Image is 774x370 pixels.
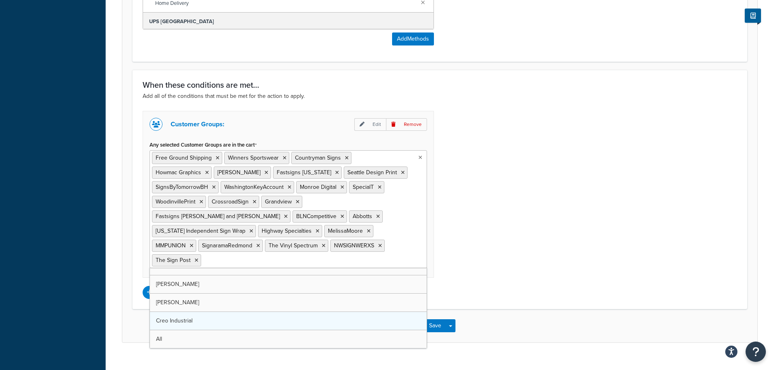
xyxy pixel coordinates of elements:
span: MelissaMoore [328,227,363,235]
span: Grandview [265,197,292,206]
label: Any selected Customer Groups are in the cart [150,142,257,148]
a: [PERSON_NAME] [150,275,427,293]
span: Seattle Design Print [347,168,397,177]
span: Free Ground Shipping [156,154,212,162]
span: WashingtonKeyAccount [224,183,284,191]
span: MMPUNION [156,241,186,250]
p: Edit [354,118,386,131]
button: AddMethods [392,32,434,45]
p: Customer Groups: [171,119,224,130]
span: The Vinyl Spectrum [269,241,318,250]
span: SignsByTomorrowBH [156,183,208,191]
span: WoodinvillePrint [156,197,195,206]
span: [US_STATE] Independent Sign Wrap [156,227,245,235]
span: The Sign Post [156,256,191,264]
span: Fastsigns [US_STATE] [277,168,331,177]
p: Add all of the conditions that must be met for the action to apply. [143,92,737,101]
span: SpecialT [353,183,374,191]
span: Winners Sportswear [228,154,279,162]
span: CrossroadSign [212,197,249,206]
p: Remove [386,118,427,131]
a: [PERSON_NAME] [150,294,427,312]
span: [PERSON_NAME] [217,168,260,177]
button: Save [424,319,446,332]
span: Highway Specialties [262,227,312,235]
span: SignaramaRedmond [202,241,252,250]
span: [PERSON_NAME] [156,298,199,307]
button: Show Help Docs [745,9,761,23]
span: Fastsigns [PERSON_NAME] and [PERSON_NAME] [156,212,280,221]
a: Creo Industrial [150,312,427,330]
div: UPS [GEOGRAPHIC_DATA] [143,13,434,31]
h3: When these conditions are met... [143,80,737,89]
span: Abbotts [353,212,372,221]
span: [PERSON_NAME] [156,280,199,288]
span: BLNCompetitive [296,212,336,221]
button: Open Resource Center [746,342,766,362]
span: Creo Industrial [156,316,193,325]
span: Countryman Signs [295,154,341,162]
span: All [156,335,162,343]
span: NWSIGNWERXS [334,241,374,250]
span: Howmac Graphics [156,168,201,177]
span: Monroe Digital [300,183,336,191]
a: All [150,330,427,348]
